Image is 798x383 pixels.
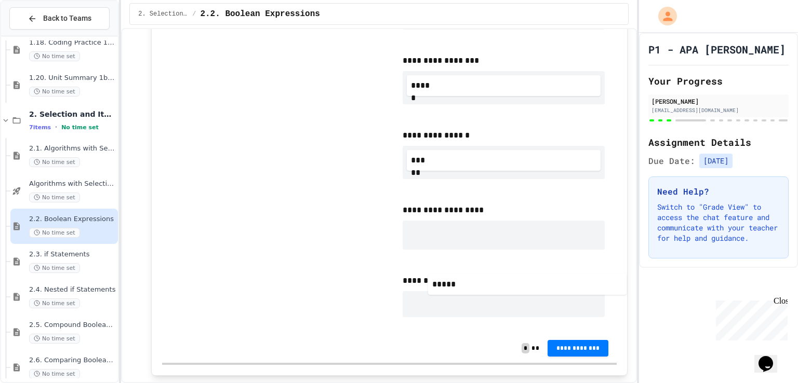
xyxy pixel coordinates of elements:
[200,8,320,20] span: 2.2. Boolean Expressions
[29,38,116,47] span: 1.18. Coding Practice 1a (1.1-1.6)
[43,13,91,24] span: Back to Teams
[648,42,786,57] h1: P1 - APA [PERSON_NAME]
[651,106,786,114] div: [EMAIL_ADDRESS][DOMAIN_NAME]
[29,228,80,238] span: No time set
[712,296,788,340] iframe: chat widget
[699,154,733,168] span: [DATE]
[657,202,780,243] p: Switch to "Grade View" to access the chat feature and communicate with your teacher for help and ...
[651,97,786,106] div: [PERSON_NAME]
[29,285,116,294] span: 2.4. Nested if Statements
[61,124,99,131] span: No time set
[55,123,57,131] span: •
[138,10,188,18] span: 2. Selection and Iteration
[29,124,51,131] span: 7 items
[29,144,116,153] span: 2.1. Algorithms with Selection and Repetition
[29,321,116,330] span: 2.5. Compound Boolean Expressions
[29,356,116,365] span: 2.6. Comparing Boolean Expressions ([PERSON_NAME] Laws)
[29,157,80,167] span: No time set
[648,74,789,88] h2: Your Progress
[647,4,680,28] div: My Account
[29,51,80,61] span: No time set
[29,298,80,308] span: No time set
[657,185,780,198] h3: Need Help?
[648,155,695,167] span: Due Date:
[29,87,80,97] span: No time set
[29,215,116,224] span: 2.2. Boolean Expressions
[4,4,72,66] div: Chat with us now!Close
[29,250,116,259] span: 2.3. if Statements
[29,334,80,344] span: No time set
[192,10,196,18] span: /
[29,110,116,119] span: 2. Selection and Iteration
[754,341,788,373] iframe: chat widget
[29,180,116,188] span: Algorithms with Selection and Repetition - Topic 2.1
[648,135,789,149] h2: Assignment Details
[9,7,110,30] button: Back to Teams
[29,263,80,273] span: No time set
[29,193,80,202] span: No time set
[29,74,116,83] span: 1.20. Unit Summary 1b (1.7-1.15)
[29,369,80,379] span: No time set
